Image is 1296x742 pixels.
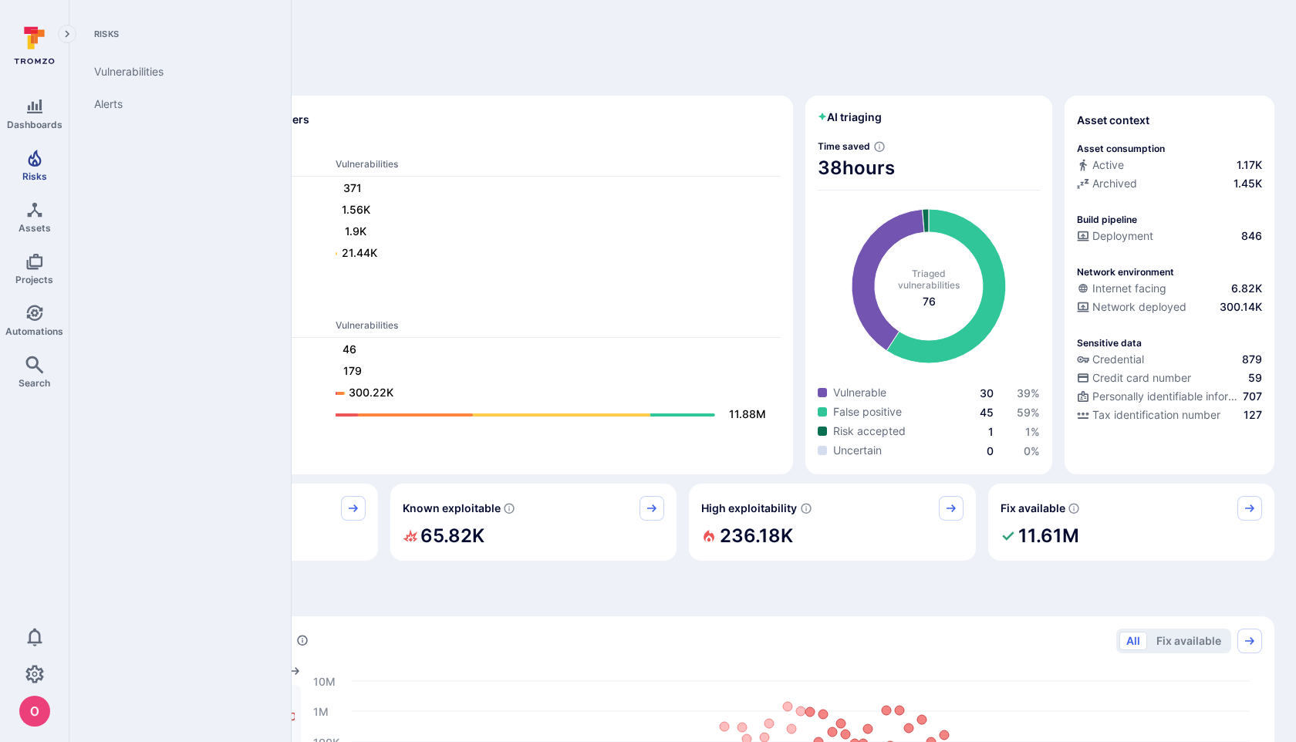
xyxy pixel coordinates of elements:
[1077,352,1262,370] div: Evidence indicative of handling user or service credentials
[313,704,329,717] text: 1M
[19,377,50,389] span: Search
[980,386,994,400] a: 30
[833,443,882,458] span: Uncertain
[1017,406,1040,419] a: 59%
[1077,389,1240,404] div: Personally identifiable information (PII)
[1077,228,1262,247] div: Configured deployment pipeline
[403,501,501,516] span: Known exploitable
[335,319,781,338] th: Vulnerabilities
[1077,176,1262,194] div: Code repository is archived
[1077,228,1262,244] a: Deployment846
[103,301,781,312] span: Ops scanners
[342,203,370,216] text: 1.56K
[1077,281,1262,299] div: Evidence that an asset is internet facing
[343,181,362,194] text: 371
[7,119,62,130] span: Dashboards
[1017,386,1040,400] span: 39 %
[1092,176,1137,191] span: Archived
[1077,370,1262,389] div: Evidence indicative of processing credit card numbers
[1092,299,1186,315] span: Network deployed
[1241,228,1262,244] span: 846
[82,88,272,120] a: Alerts
[1077,299,1262,318] div: Evidence that the asset is packaged and deployed somewhere
[1077,337,1142,349] p: Sensitive data
[1077,228,1153,244] div: Deployment
[1001,501,1065,516] span: Fix available
[689,484,976,561] div: High exploitability
[1077,157,1262,173] a: Active1.17K
[1092,407,1220,423] span: Tax identification number
[19,696,50,727] div: oleg malkov
[313,674,336,687] text: 10M
[91,65,1274,86] span: Discover
[1077,157,1262,176] div: Commits seen in the last 180 days
[833,423,906,439] span: Risk accepted
[336,341,765,359] a: 46
[343,342,356,356] text: 46
[1017,386,1040,400] a: 39%
[58,25,76,43] button: Expand navigation menu
[345,224,366,238] text: 1.9K
[342,246,377,259] text: 21.44K
[1077,299,1186,315] div: Network deployed
[503,502,515,514] svg: Confirmed exploitable by KEV
[1077,281,1166,296] div: Internet facing
[923,294,936,309] span: total
[800,502,812,514] svg: EPSS score ≥ 0.7
[1077,143,1165,154] p: Asset consumption
[1244,407,1262,423] span: 127
[82,56,272,88] a: Vulnerabilities
[988,484,1275,561] div: Fix available
[103,140,781,151] span: Dev scanners
[1119,632,1147,650] button: All
[336,363,765,381] a: 179
[91,585,1274,607] span: Prioritize
[5,325,63,337] span: Automations
[1092,352,1144,367] span: Credential
[987,444,994,457] a: 0
[1243,389,1262,404] span: 707
[15,274,53,285] span: Projects
[343,364,362,377] text: 179
[335,157,781,177] th: Vulnerabilities
[336,180,765,198] a: 371
[1234,176,1262,191] span: 1.45K
[1077,266,1174,278] p: Network environment
[22,170,47,182] span: Risks
[1077,407,1220,423] div: Tax identification number
[1231,281,1262,296] span: 6.82K
[1018,521,1079,551] h2: 11.61M
[1077,389,1262,404] a: Personally identifiable information (PII)707
[1077,352,1262,367] a: Credential879
[1068,502,1080,514] svg: Vulnerabilities with fix available
[19,222,51,234] span: Assets
[420,521,484,551] h2: 65.82K
[336,223,765,241] a: 1.9K
[336,245,765,263] a: 21.44K
[1220,299,1262,315] span: 300.14K
[1077,176,1262,191] a: Archived1.45K
[873,140,886,153] svg: Estimated based on an average time of 30 mins needed to triage each vulnerability
[818,140,870,152] span: Time saved
[1024,444,1040,457] a: 0%
[720,521,793,551] h2: 236.18K
[833,385,886,400] span: Vulnerable
[1248,370,1262,386] span: 59
[1092,157,1124,173] span: Active
[980,406,994,419] a: 45
[1237,157,1262,173] span: 1.17K
[1024,444,1040,457] span: 0 %
[1077,281,1262,296] a: Internet facing6.82K
[62,28,73,41] i: Expand navigation menu
[1092,370,1191,386] span: Credit card number
[336,384,765,403] a: 300.22K
[1077,176,1137,191] div: Archived
[1025,425,1040,438] a: 1%
[988,425,994,438] a: 1
[1149,632,1228,650] button: Fix available
[1077,214,1137,225] p: Build pipeline
[336,406,765,424] a: 11.88M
